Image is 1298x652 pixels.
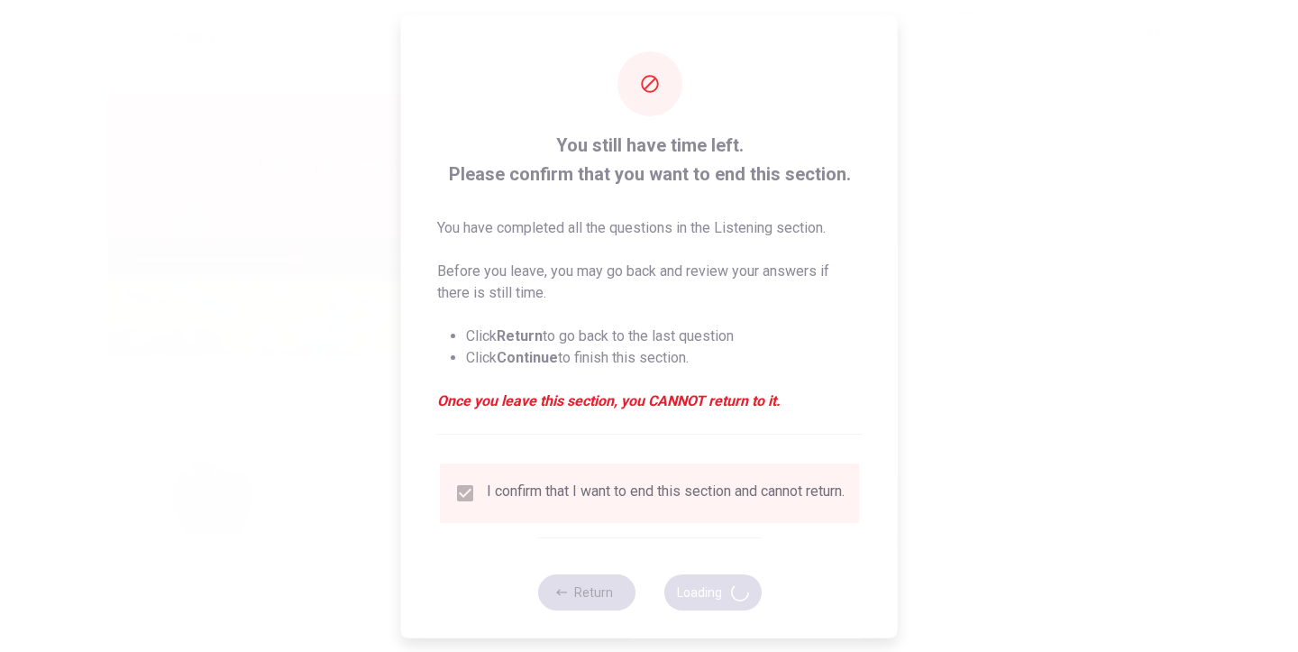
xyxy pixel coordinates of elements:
div: I confirm that I want to end this section and cannot return. [487,482,845,503]
p: You have completed all the questions in the Listening section. [437,216,862,238]
li: Click to finish this section. [466,346,862,368]
p: Before you leave, you may go back and review your answers if there is still time. [437,260,862,303]
span: You still have time left. Please confirm that you want to end this section. [437,130,862,188]
strong: Return [497,326,543,344]
strong: Continue [497,348,558,365]
em: Once you leave this section, you CANNOT return to it. [437,390,862,411]
li: Click to go back to the last question [466,325,862,346]
button: Return [537,574,635,610]
button: Loading [663,574,761,610]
